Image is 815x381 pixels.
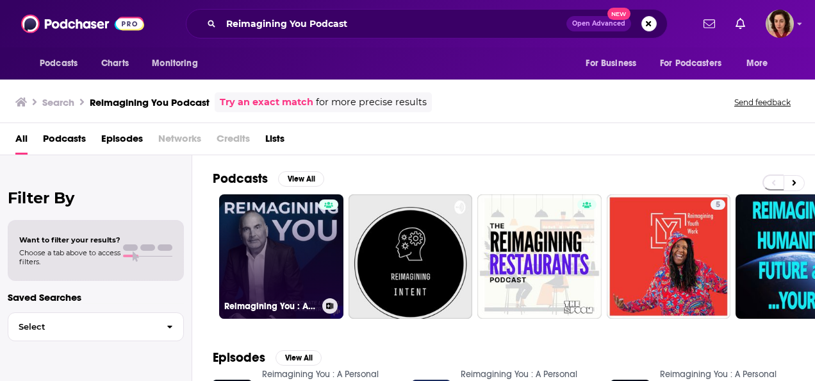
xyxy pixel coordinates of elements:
span: Select [8,323,156,331]
a: All [15,128,28,155]
button: View All [276,350,322,366]
span: Networks [158,128,201,155]
a: Lists [265,128,284,155]
div: Search podcasts, credits, & more... [186,9,668,38]
span: For Podcasters [660,55,721,72]
a: Show notifications dropdown [698,13,720,35]
h2: Podcasts [213,171,268,187]
a: Podcasts [43,128,86,155]
img: User Profile [766,10,794,38]
p: Saved Searches [8,291,184,303]
span: New [607,8,630,20]
h3: Reimagining You : A Personal Branding podcast by [PERSON_NAME] [224,301,317,312]
span: Want to filter your results? [19,235,120,244]
img: Podchaser - Follow, Share and Rate Podcasts [21,12,144,36]
span: for more precise results [316,95,427,110]
h3: Reimagining You Podcast [90,96,210,108]
button: open menu [737,51,784,76]
span: Charts [101,55,129,72]
a: Reimagining You : A Personal Branding podcast by [PERSON_NAME] [219,194,343,319]
h2: Filter By [8,189,184,207]
a: PodcastsView All [213,171,324,187]
span: Open Advanced [572,21,625,27]
a: Try an exact match [220,95,313,110]
h3: Search [42,96,74,108]
span: Choose a tab above to access filters. [19,248,120,266]
button: Select [8,312,184,341]
span: More [746,55,768,72]
button: Send feedback [730,97,794,108]
button: open menu [143,51,214,76]
button: open menu [652,51,740,76]
span: For Business [586,55,636,72]
h2: Episodes [213,350,265,366]
span: Monitoring [152,55,197,72]
a: 5 [711,199,725,210]
span: Podcasts [40,55,78,72]
a: Charts [93,51,136,76]
a: EpisodesView All [213,350,322,366]
input: Search podcasts, credits, & more... [221,13,566,34]
button: open menu [577,51,652,76]
a: Show notifications dropdown [730,13,750,35]
span: Logged in as hdrucker [766,10,794,38]
span: 5 [716,199,720,212]
span: Credits [217,128,250,155]
button: View All [278,171,324,187]
button: Open AdvancedNew [566,16,631,31]
button: Show profile menu [766,10,794,38]
a: Episodes [101,128,143,155]
a: 5 [607,194,731,319]
button: open menu [31,51,94,76]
